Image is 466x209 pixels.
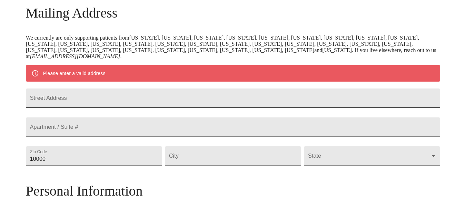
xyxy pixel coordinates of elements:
p: We currently are only supporting patients from [US_STATE], [US_STATE], [US_STATE], [US_STATE], [U... [26,35,440,60]
div: ​ [304,146,440,166]
em: [EMAIL_ADDRESS][DOMAIN_NAME] [30,53,120,59]
div: Please enter a valid address [43,67,106,80]
h3: Personal Information [26,183,440,199]
h3: Mailing Address [26,5,440,21]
